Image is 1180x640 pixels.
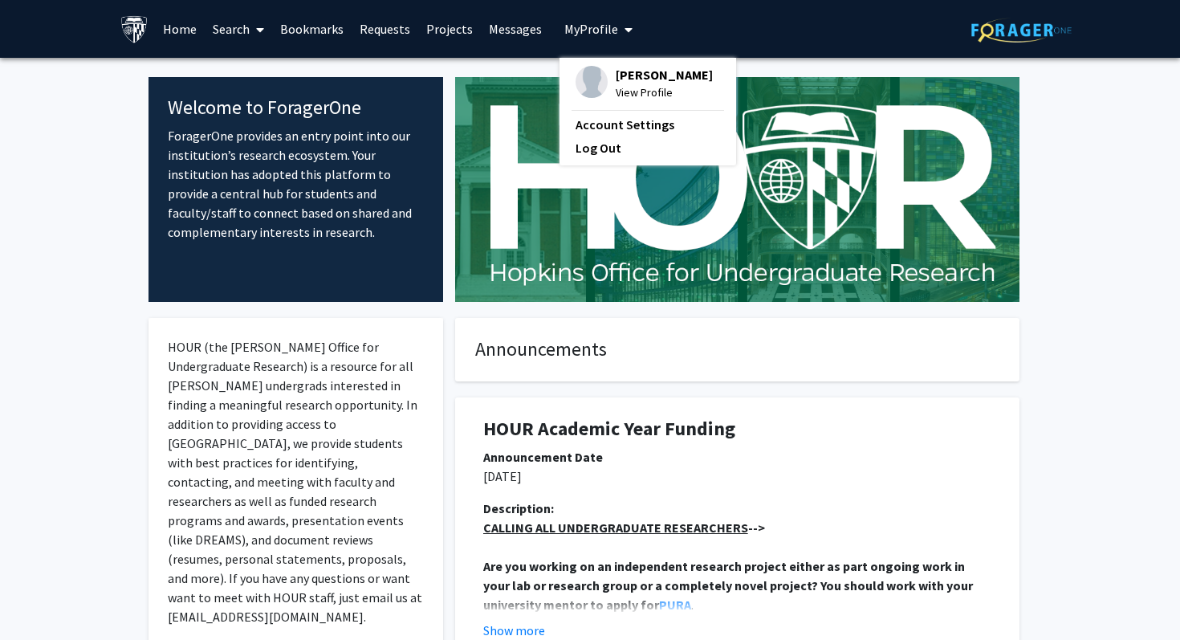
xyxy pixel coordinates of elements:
[576,115,720,134] a: Account Settings
[576,138,720,157] a: Log Out
[483,520,748,536] u: CALLING ALL UNDERGRADUATE RESEARCHERS
[564,21,618,37] span: My Profile
[272,1,352,57] a: Bookmarks
[483,556,991,614] p: .
[616,84,713,101] span: View Profile
[483,621,545,640] button: Show more
[576,66,713,101] div: Profile Picture[PERSON_NAME]View Profile
[576,66,608,98] img: Profile Picture
[475,338,999,361] h4: Announcements
[418,1,481,57] a: Projects
[971,18,1072,43] img: ForagerOne Logo
[168,337,424,626] p: HOUR (the [PERSON_NAME] Office for Undergraduate Research) is a resource for all [PERSON_NAME] un...
[352,1,418,57] a: Requests
[481,1,550,57] a: Messages
[455,77,1019,302] img: Cover Image
[12,568,68,628] iframe: Chat
[659,597,691,613] a: PURA
[483,520,765,536] strong: -->
[483,447,991,467] div: Announcement Date
[155,1,205,57] a: Home
[483,467,991,486] p: [DATE]
[168,96,424,120] h4: Welcome to ForagerOne
[205,1,272,57] a: Search
[483,558,975,613] strong: Are you working on an independent research project either as part ongoing work in your lab or res...
[616,66,713,84] span: [PERSON_NAME]
[483,499,991,518] div: Description:
[483,418,991,441] h1: HOUR Academic Year Funding
[120,15,149,43] img: Johns Hopkins University Logo
[168,126,424,242] p: ForagerOne provides an entry point into our institution’s research ecosystem. Your institution ha...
